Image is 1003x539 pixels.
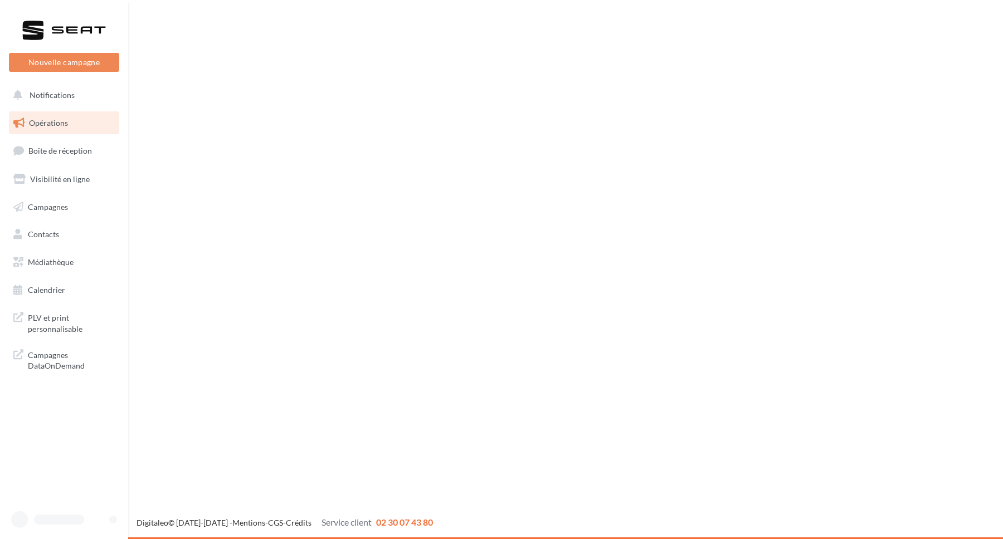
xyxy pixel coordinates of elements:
[9,53,119,72] button: Nouvelle campagne
[7,223,121,246] a: Contacts
[28,202,68,211] span: Campagnes
[7,168,121,191] a: Visibilité en ligne
[268,518,283,527] a: CGS
[30,90,75,100] span: Notifications
[7,343,121,376] a: Campagnes DataOnDemand
[28,310,115,334] span: PLV et print personnalisable
[7,111,121,135] a: Opérations
[7,278,121,302] a: Calendrier
[28,146,92,155] span: Boîte de réception
[137,518,168,527] a: Digitaleo
[7,84,117,107] button: Notifications
[29,118,68,128] span: Opérations
[7,251,121,274] a: Médiathèque
[28,257,74,267] span: Médiathèque
[322,517,372,527] span: Service client
[137,518,433,527] span: © [DATE]-[DATE] - - -
[232,518,265,527] a: Mentions
[7,195,121,219] a: Campagnes
[7,306,121,339] a: PLV et print personnalisable
[28,229,59,239] span: Contacts
[28,285,65,295] span: Calendrier
[30,174,90,184] span: Visibilité en ligne
[7,139,121,163] a: Boîte de réception
[28,347,115,371] span: Campagnes DataOnDemand
[376,517,433,527] span: 02 30 07 43 80
[286,518,311,527] a: Crédits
